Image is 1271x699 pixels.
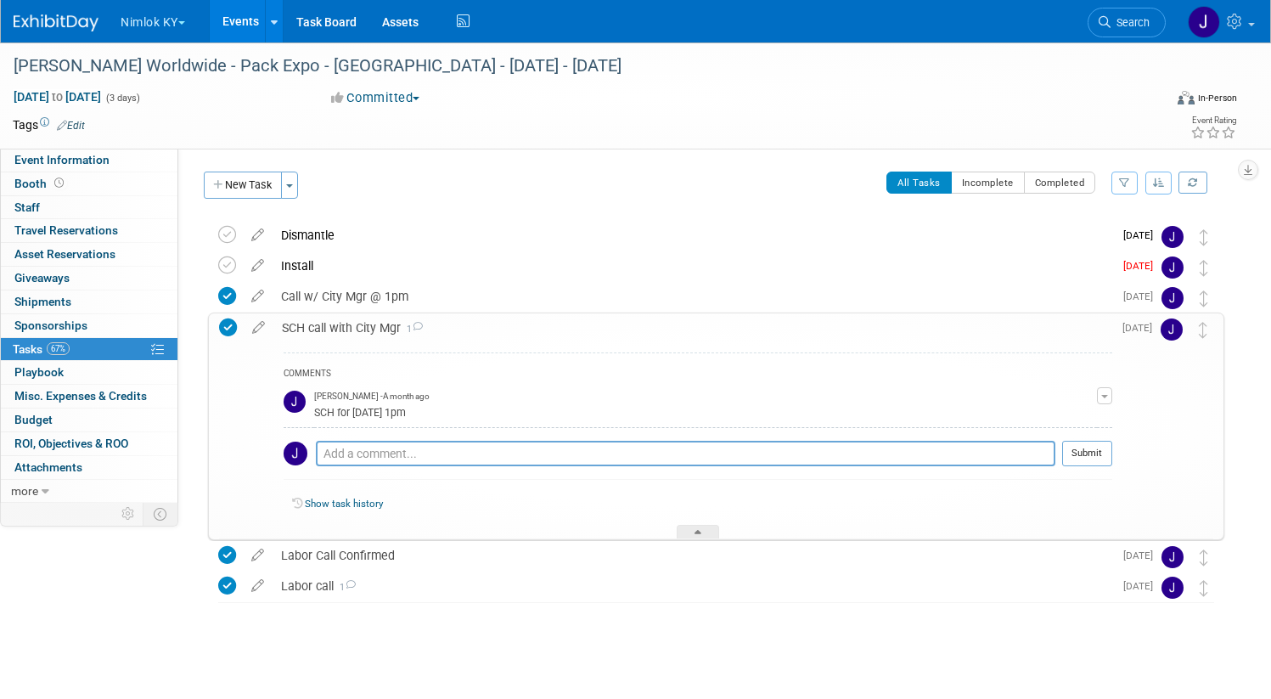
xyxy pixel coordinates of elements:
[14,295,71,308] span: Shipments
[1197,92,1237,104] div: In-Person
[314,403,1097,420] div: SCH for [DATE] 1pm
[243,289,273,304] a: edit
[204,172,282,199] button: New Task
[886,172,952,194] button: All Tasks
[1,385,177,408] a: Misc. Expenses & Credits
[8,51,1133,82] div: [PERSON_NAME] Worldwide - Pack Expo - [GEOGRAPHIC_DATA] - [DATE] - [DATE]
[104,93,140,104] span: (3 days)
[1200,260,1208,276] i: Move task
[334,582,356,593] span: 1
[1,243,177,266] a: Asset Reservations
[243,228,273,243] a: edit
[1054,88,1237,114] div: Event Format
[1190,116,1236,125] div: Event Rating
[14,271,70,285] span: Giveaways
[1088,8,1166,37] a: Search
[14,14,98,31] img: ExhibitDay
[13,116,85,133] td: Tags
[49,90,65,104] span: to
[14,153,110,166] span: Event Information
[1123,260,1161,272] span: [DATE]
[47,342,70,355] span: 67%
[1,290,177,313] a: Shipments
[1200,229,1208,245] i: Move task
[1200,550,1208,566] i: Move task
[1,480,177,503] a: more
[1161,577,1184,599] img: Jamie Dunn
[1161,546,1184,568] img: Jamie Dunn
[1024,172,1096,194] button: Completed
[1161,256,1184,279] img: Jamie Dunn
[325,89,426,107] button: Committed
[1178,172,1207,194] a: Refresh
[114,503,143,525] td: Personalize Event Tab Strip
[273,221,1113,250] div: Dismantle
[1161,287,1184,309] img: Jamie Dunn
[14,177,67,190] span: Booth
[11,484,38,498] span: more
[14,437,128,450] span: ROI, Objectives & ROO
[243,578,273,594] a: edit
[273,251,1113,280] div: Install
[305,498,383,510] a: Show task history
[1,219,177,242] a: Travel Reservations
[1,361,177,384] a: Playbook
[273,541,1113,570] div: Labor Call Confirmed
[13,342,70,356] span: Tasks
[57,120,85,132] a: Edit
[1062,441,1112,466] button: Submit
[14,365,64,379] span: Playbook
[1200,290,1208,307] i: Move task
[284,391,306,413] img: Jamie Dunn
[1,267,177,290] a: Giveaways
[1,314,177,337] a: Sponsorships
[14,200,40,214] span: Staff
[14,413,53,426] span: Budget
[1188,6,1220,38] img: Jamie Dunn
[13,89,102,104] span: [DATE] [DATE]
[243,258,273,273] a: edit
[51,177,67,189] span: Booth not reserved yet
[143,503,178,525] td: Toggle Event Tabs
[1161,226,1184,248] img: Jamie Dunn
[1123,580,1161,592] span: [DATE]
[1161,318,1183,341] img: Jamie Dunn
[314,391,430,403] span: [PERSON_NAME] - A month ago
[14,389,147,403] span: Misc. Expenses & Credits
[273,282,1113,311] div: Call w/ City Mgr @ 1pm
[284,442,307,465] img: Jamie Dunn
[14,223,118,237] span: Travel Reservations
[1,409,177,431] a: Budget
[284,366,1112,384] div: COMMENTS
[273,313,1112,342] div: SCH call with City Mgr
[14,318,87,332] span: Sponsorships
[1,432,177,455] a: ROI, Objectives & ROO
[243,548,273,563] a: edit
[1122,322,1161,334] span: [DATE]
[1178,91,1195,104] img: Format-Inperson.png
[1,338,177,361] a: Tasks67%
[1199,322,1207,338] i: Move task
[1,196,177,219] a: Staff
[1123,290,1161,302] span: [DATE]
[1,172,177,195] a: Booth
[401,324,423,335] span: 1
[273,572,1113,600] div: Labor call
[14,247,115,261] span: Asset Reservations
[1,456,177,479] a: Attachments
[14,460,82,474] span: Attachments
[1123,550,1161,561] span: [DATE]
[1111,16,1150,29] span: Search
[951,172,1025,194] button: Incomplete
[244,320,273,335] a: edit
[1,149,177,172] a: Event Information
[1123,229,1161,241] span: [DATE]
[1200,580,1208,596] i: Move task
